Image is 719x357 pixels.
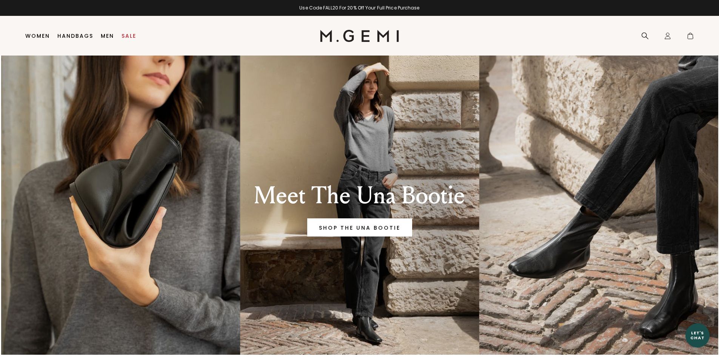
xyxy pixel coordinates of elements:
[122,33,136,39] a: Sale
[229,182,491,209] div: Meet The Una Bootie
[101,33,114,39] a: Men
[320,30,399,42] img: M.Gemi
[25,33,50,39] a: Women
[57,33,93,39] a: Handbags
[685,331,710,340] div: Let's Chat
[307,218,412,236] a: Banner primary button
